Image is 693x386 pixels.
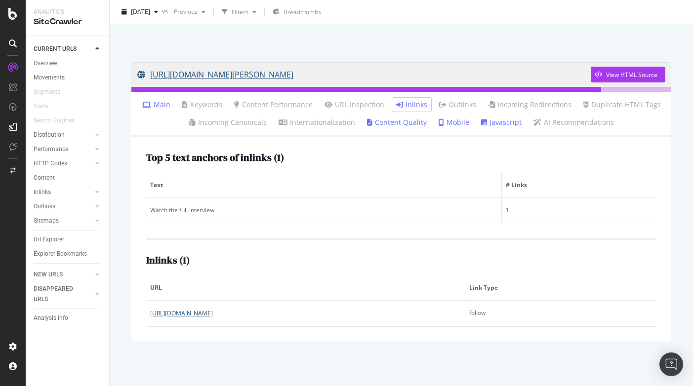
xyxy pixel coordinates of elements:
[506,206,652,215] div: 1
[34,284,83,305] div: DISAPPEARED URLS
[146,152,284,163] h2: Top 5 text anchors of inlinks ( 1 )
[34,313,102,323] a: Analysis Info
[131,7,150,16] span: 2025 Oct. 14th
[34,173,102,183] a: Content
[606,71,657,79] div: View HTML Source
[34,216,92,226] a: Sitemaps
[150,309,213,318] a: [URL][DOMAIN_NAME]
[232,7,248,16] div: Filters
[34,116,84,126] a: Search Engines
[150,181,495,190] span: Text
[182,100,222,110] a: Keywords
[367,117,427,127] a: Content Quality
[34,270,92,280] a: NEW URLS
[659,352,683,376] div: Open Intercom Messenger
[533,117,614,127] a: AI Recommendations
[34,44,92,54] a: CURRENT URLS
[488,100,571,110] a: Incoming Redirections
[439,100,476,110] a: Outlinks
[34,8,101,16] div: Analytics
[34,44,77,54] div: CURRENT URLS
[481,117,522,127] a: Javascript
[142,100,170,110] a: Main
[34,58,102,69] a: Overview
[34,58,57,69] div: Overview
[234,100,313,110] a: Content Performance
[162,6,170,15] span: vs
[34,313,68,323] div: Analysis Info
[34,130,92,140] a: Distribution
[34,249,102,259] a: Explorer Bookmarks
[34,158,92,169] a: HTTP Codes
[34,144,92,154] a: Performance
[279,117,355,127] a: Internationalization
[34,249,87,259] div: Explorer Bookmarks
[284,8,321,16] span: Breadcrumbs
[583,100,661,110] a: Duplicate HTML Tags
[34,73,65,83] div: Movements
[146,255,190,266] h2: Inlinks ( 1 )
[34,16,101,28] div: SiteCrawler
[439,117,469,127] a: Mobile
[34,216,59,226] div: Sitemaps
[34,158,67,169] div: HTTP Codes
[34,144,68,154] div: Performance
[150,283,458,292] span: URL
[34,101,58,112] a: Visits
[469,283,650,292] span: Link Type
[269,4,325,20] button: Breadcrumbs
[34,234,64,245] div: Url Explorer
[396,100,427,110] a: Inlinks
[34,270,63,280] div: NEW URLS
[170,7,198,16] span: Previous
[34,130,65,140] div: Distribution
[34,87,70,97] a: Segments
[34,201,55,212] div: Outlinks
[218,4,260,20] button: Filters
[325,100,384,110] a: URL Inspection
[34,116,75,126] div: Search Engines
[34,187,51,197] div: Inlinks
[34,101,48,112] div: Visits
[34,87,60,97] div: Segments
[137,62,591,87] a: [URL][DOMAIN_NAME][PERSON_NAME]
[189,117,267,127] a: Incoming Canonicals
[34,284,92,305] a: DISAPPEARED URLS
[34,187,92,197] a: Inlinks
[170,4,209,20] button: Previous
[118,4,162,20] button: [DATE]
[465,301,656,327] td: follow
[506,181,650,190] span: # Links
[34,73,102,83] a: Movements
[150,206,497,215] div: Watch the full interview
[34,201,92,212] a: Outlinks
[34,173,55,183] div: Content
[34,234,102,245] a: Url Explorer
[591,67,665,82] button: View HTML Source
